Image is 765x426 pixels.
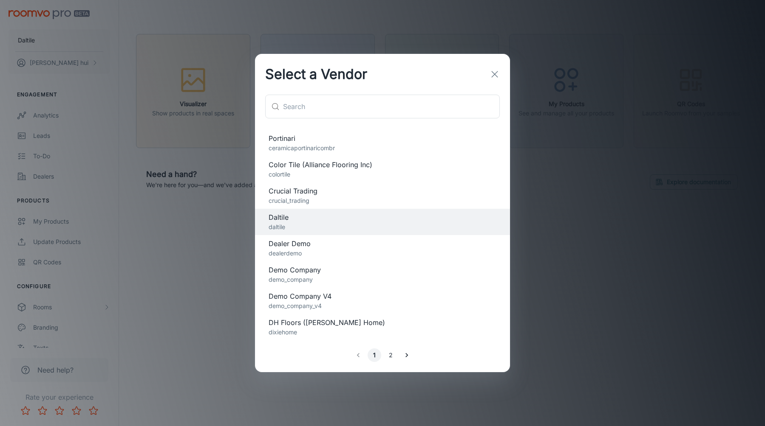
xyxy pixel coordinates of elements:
[269,328,496,337] p: dixiehome
[269,238,496,249] span: Dealer Demo
[269,265,496,275] span: Demo Company
[269,291,496,301] span: Demo Company V4
[269,317,496,328] span: DH Floors ([PERSON_NAME] Home)
[255,288,510,314] div: Demo Company V4demo_company_v4
[269,222,496,232] p: daltile
[255,54,377,95] h2: Select a Vendor
[269,160,496,170] span: Color Tile (Alliance Flooring Inc)
[368,348,381,362] button: page 1
[255,209,510,235] div: Daltiledaltile
[255,314,510,340] div: DH Floors ([PERSON_NAME] Home)dixiehome
[255,261,510,288] div: Demo Companydemo_company
[269,196,496,205] p: crucial_trading
[255,182,510,209] div: Crucial Tradingcrucial_trading
[384,348,397,362] button: Go to page 2
[255,130,510,156] div: Portinariceramicaportinaricombr
[269,275,496,284] p: demo_company
[269,212,496,222] span: Daltile
[283,95,500,118] input: Search
[255,156,510,182] div: Color Tile (Alliance Flooring Inc)colortile
[269,170,496,179] p: colortile
[269,143,496,153] p: ceramicaportinaricombr
[269,301,496,311] p: demo_company_v4
[350,348,415,362] nav: pagination navigation
[269,249,496,258] p: dealerdemo
[269,133,496,143] span: Portinari
[255,235,510,261] div: Dealer Demodealerdemo
[400,348,414,362] button: Go to next page
[269,186,496,196] span: Crucial Trading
